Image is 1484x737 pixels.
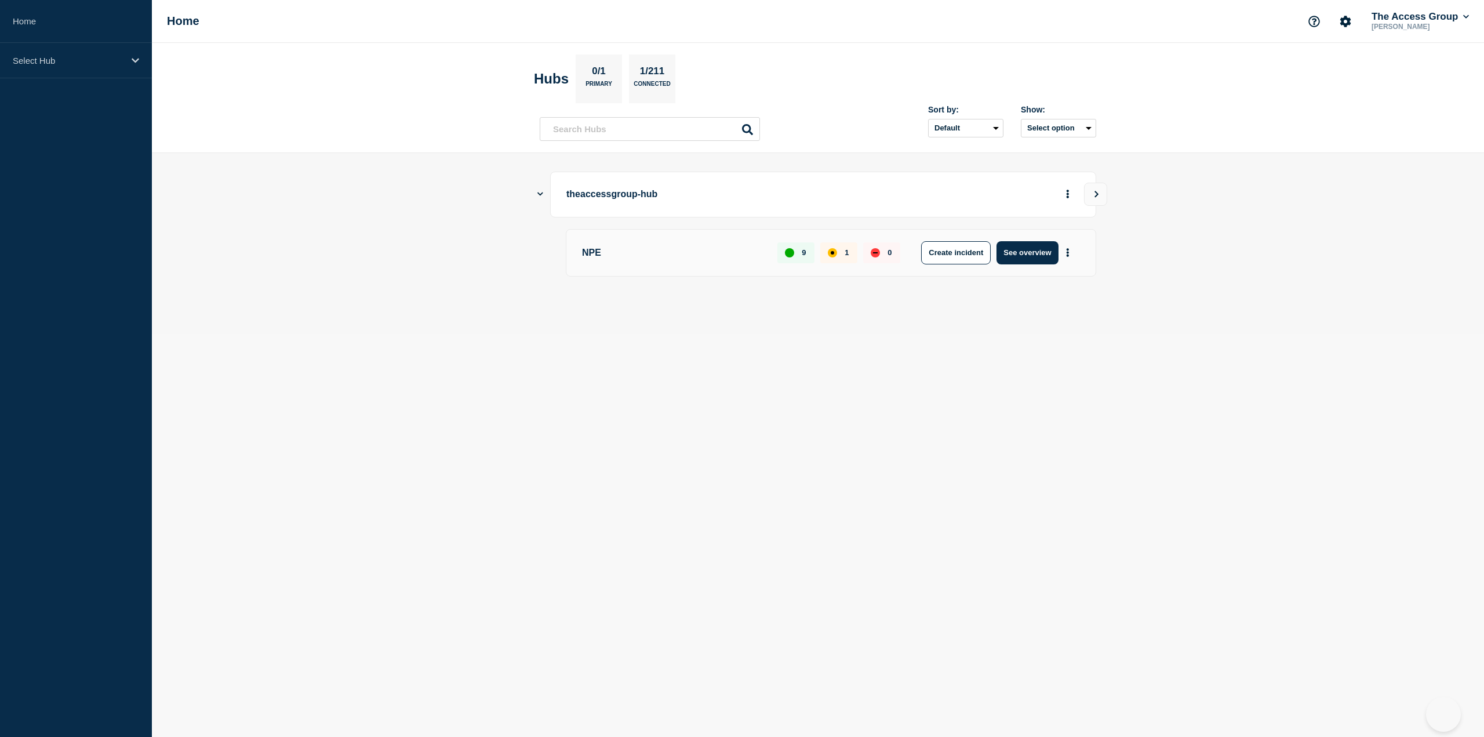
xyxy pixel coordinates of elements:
[1426,697,1461,732] iframe: Help Scout Beacon - Open
[13,56,124,66] p: Select Hub
[828,248,837,257] div: affected
[928,105,1003,114] div: Sort by:
[785,248,794,257] div: up
[635,66,669,81] p: 1/211
[871,248,880,257] div: down
[928,119,1003,137] select: Sort by
[566,184,887,205] p: theaccessgroup-hub
[167,14,199,28] h1: Home
[845,248,849,257] p: 1
[537,190,543,199] button: Show Connected Hubs
[1369,11,1471,23] button: The Access Group
[802,248,806,257] p: 9
[996,241,1058,264] button: See overview
[588,66,610,81] p: 0/1
[582,241,764,264] p: NPE
[634,81,670,93] p: Connected
[1302,9,1326,34] button: Support
[1369,23,1471,31] p: [PERSON_NAME]
[1021,105,1096,114] div: Show:
[534,71,569,87] h2: Hubs
[1060,242,1075,263] button: More actions
[1021,119,1096,137] button: Select option
[888,248,892,257] p: 0
[1333,9,1358,34] button: Account settings
[1060,184,1075,205] button: More actions
[1084,183,1107,206] button: View
[540,117,760,141] input: Search Hubs
[585,81,612,93] p: Primary
[921,241,991,264] button: Create incident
